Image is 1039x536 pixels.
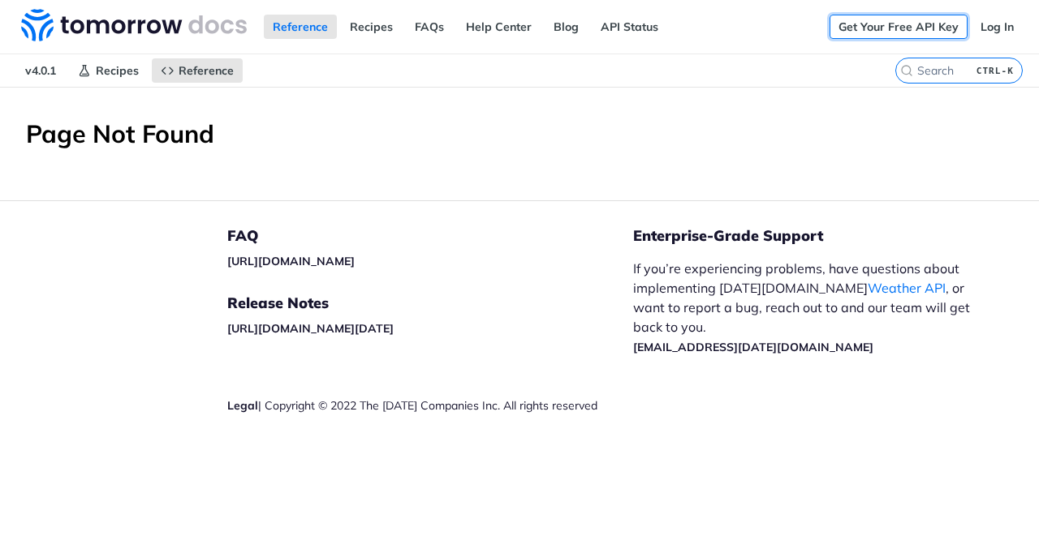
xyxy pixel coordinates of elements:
[633,259,972,356] p: If you’re experiencing problems, have questions about implementing [DATE][DOMAIN_NAME] , or want ...
[227,321,394,336] a: [URL][DOMAIN_NAME][DATE]
[227,397,633,414] div: | Copyright © 2022 The [DATE] Companies Inc. All rights reserved
[868,280,946,296] a: Weather API
[179,63,234,78] span: Reference
[96,63,139,78] span: Recipes
[227,254,355,268] a: [URL][DOMAIN_NAME]
[152,58,243,83] a: Reference
[227,398,258,413] a: Legal
[227,294,633,313] h5: Release Notes
[457,15,541,39] a: Help Center
[69,58,148,83] a: Recipes
[900,64,913,77] svg: Search
[406,15,453,39] a: FAQs
[545,15,588,39] a: Blog
[264,15,337,39] a: Reference
[633,226,998,246] h5: Enterprise-Grade Support
[830,15,968,39] a: Get Your Free API Key
[21,9,247,41] img: Tomorrow.io Weather API Docs
[972,62,1018,79] kbd: CTRL-K
[341,15,402,39] a: Recipes
[633,340,873,354] a: [EMAIL_ADDRESS][DATE][DOMAIN_NAME]
[227,226,633,246] h5: FAQ
[26,119,1013,148] h1: Page Not Found
[16,58,65,83] span: v4.0.1
[972,15,1023,39] a: Log In
[592,15,667,39] a: API Status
